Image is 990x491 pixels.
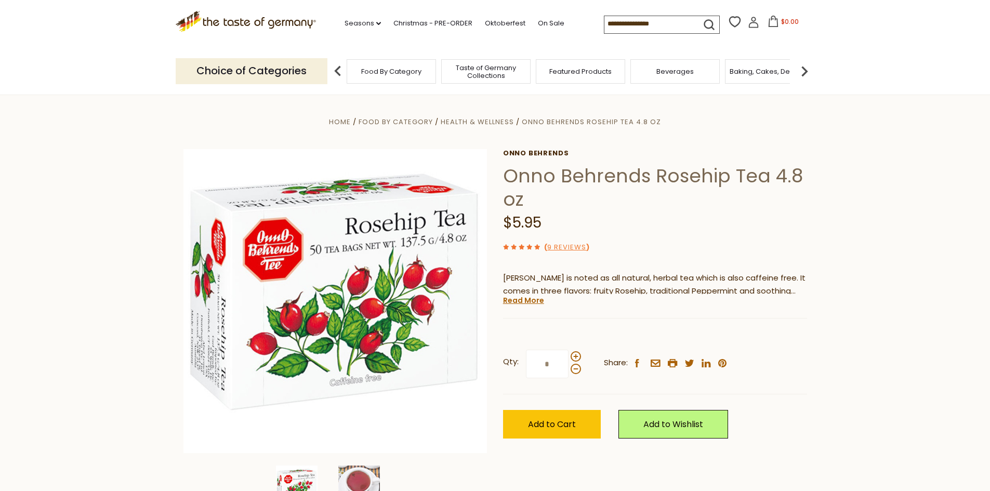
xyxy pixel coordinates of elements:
img: previous arrow [327,61,348,82]
span: $5.95 [503,213,542,233]
strong: Qty: [503,355,519,368]
button: $0.00 [761,16,806,31]
p: [PERSON_NAME] is noted as all natural, herbal tea which is also caffeine free. It comes in three ... [503,272,807,298]
span: Add to Cart [528,418,576,430]
a: Featured Products [549,68,612,75]
a: Seasons [345,18,381,29]
span: ( ) [544,242,589,252]
a: Read More [503,295,544,306]
a: 9 Reviews [547,242,586,253]
input: Qty: [526,350,569,378]
a: Home [329,117,351,127]
p: Choice of Categories [176,58,327,84]
a: Food By Category [361,68,421,75]
img: Onno Behrends Rosehip Tea 4.8 oz [183,149,487,453]
a: Oktoberfest [485,18,525,29]
a: Food By Category [359,117,433,127]
a: Baking, Cakes, Desserts [730,68,810,75]
img: next arrow [794,61,815,82]
a: Health & Wellness [441,117,514,127]
button: Add to Cart [503,410,601,439]
a: Onno Behrends Rosehip Tea 4.8 oz [522,117,661,127]
a: Onno Behrends [503,149,807,157]
a: Beverages [656,68,694,75]
a: Christmas - PRE-ORDER [393,18,472,29]
a: On Sale [538,18,564,29]
span: $0.00 [781,17,799,26]
a: Taste of Germany Collections [444,64,527,79]
span: Share: [604,356,628,369]
h1: Onno Behrends Rosehip Tea 4.8 oz [503,164,807,211]
a: Add to Wishlist [618,410,728,439]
